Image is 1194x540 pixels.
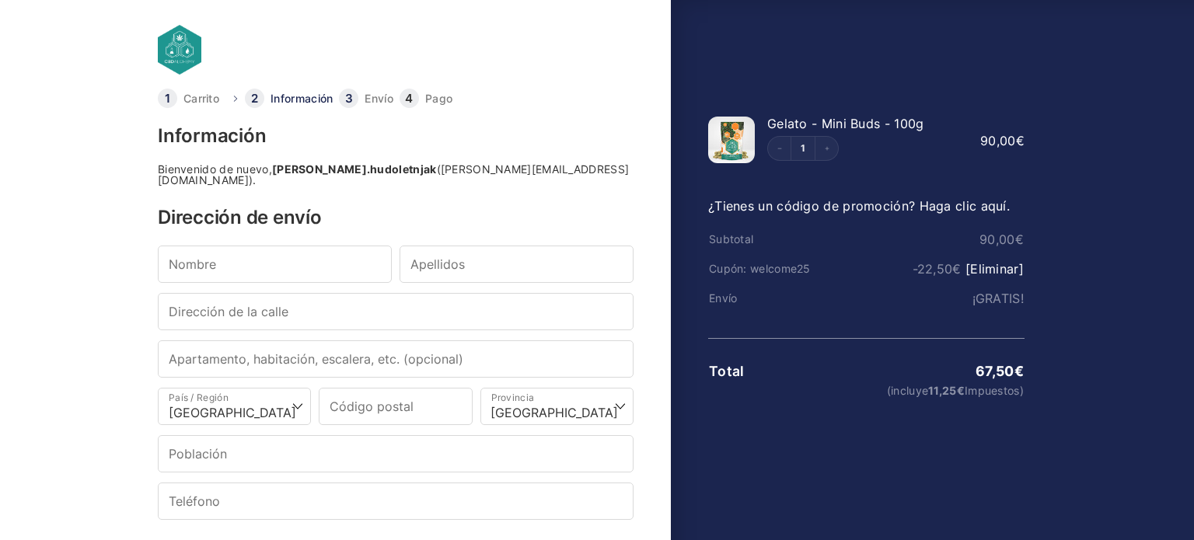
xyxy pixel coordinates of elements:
[979,232,1024,247] bdi: 90,00
[158,208,634,227] h3: Dirección de envío
[768,137,791,160] button: Decrement
[957,384,965,397] span: €
[917,261,962,277] span: 22,50
[965,261,1024,277] a: [Eliminar]
[708,292,814,305] th: Envío
[158,435,634,472] input: Población
[708,233,814,246] th: Subtotal
[158,127,634,145] h3: Información
[1016,133,1025,148] span: €
[1014,363,1024,379] span: €
[791,144,815,153] a: Edit
[183,93,219,104] a: Carrito
[815,385,1024,396] small: (incluye Impuestos)
[158,164,634,186] div: Bienvenido de nuevo, ([PERSON_NAME][EMAIL_ADDRESS][DOMAIN_NAME]).
[158,483,634,520] input: Teléfono
[708,263,814,275] th: Cupón: welcome25
[158,340,634,378] input: Apartamento, habitación, escalera, etc. (opcional)
[365,93,393,104] a: Envío
[400,246,634,283] input: Apellidos
[928,384,965,397] span: 11,25
[158,246,392,283] input: Nombre
[767,116,924,131] span: Gelato - Mini Buds - 100g
[708,364,814,379] th: Total
[952,261,961,277] span: €
[272,162,437,176] strong: [PERSON_NAME].hudoletnjak
[814,291,1025,305] td: ¡GRATIS!
[814,262,1025,276] td: -
[271,93,333,104] a: Información
[980,133,1025,148] bdi: 90,00
[815,137,838,160] button: Increment
[976,363,1024,379] bdi: 67,50
[1015,232,1024,247] span: €
[425,93,452,104] a: Pago
[319,388,472,425] input: Código postal
[708,198,1010,214] a: ¿Tienes un código de promoción? Haga clic aquí.
[158,293,634,330] input: Dirección de la calle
